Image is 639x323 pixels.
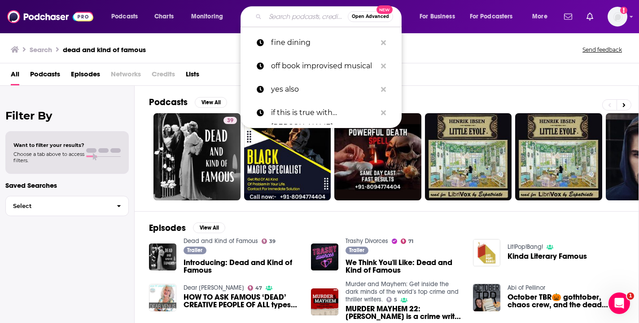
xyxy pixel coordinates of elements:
span: Want to filter your results? [13,142,84,148]
a: Lit!Pop!Bang! [508,243,543,251]
a: Introducing: Dead and Kind of Famous [184,259,300,274]
img: MURDER MAYHEM 22: John Connolly is a crime writer famous for his series of novels including The K... [311,288,338,316]
a: Podcasts [30,67,60,85]
a: fine dining [241,31,402,54]
p: if this is true with chris hall [271,101,376,124]
button: open menu [464,9,526,24]
span: 39 [269,239,276,243]
iframe: Intercom live chat [608,292,630,314]
button: View All [193,222,225,233]
button: Show profile menu [608,7,627,27]
span: Networks [111,67,141,85]
a: 5 [386,297,398,302]
span: 47 [255,286,262,290]
h2: Podcasts [149,97,188,108]
button: open menu [526,9,559,24]
h3: dead and kind of famous [63,45,146,54]
img: Introducing: Dead and Kind of Famous [149,243,176,271]
p: Saved Searches [5,181,129,190]
img: Kinda Literary Famous [473,239,500,266]
img: HOW TO ASK FAMOUS ‘DEAD’ CREATIVE PEOPLE OF ALL types TO HELP YOU WITH YOUR CREATIVE LIFE 02/01/11 [149,284,176,311]
span: 39 [227,116,233,125]
span: Select [6,203,109,209]
a: 71 [401,239,414,244]
button: open menu [185,9,235,24]
img: User Profile [608,7,627,27]
button: Open AdvancedNew [348,11,393,22]
span: 1 [627,292,634,300]
span: Trailer [187,248,202,253]
h2: Episodes [149,222,186,234]
h2: Filter By [5,109,129,122]
span: Monitoring [191,10,223,23]
a: 39 [262,239,276,244]
button: View All [195,97,227,108]
span: Trailer [349,248,364,253]
a: Trashy Divorces [346,237,388,245]
span: Podcasts [111,10,138,23]
a: Abi of Pellinor [508,284,545,292]
a: EpisodesView All [149,222,225,234]
a: Dear Venus [184,284,244,292]
button: Send feedback [580,46,625,53]
p: fine dining [271,31,376,54]
a: Episodes [71,67,100,85]
img: Podchaser - Follow, Share and Rate Podcasts [7,8,93,25]
span: 71 [408,239,413,243]
span: Choose a tab above to access filters. [13,151,84,164]
a: All [11,67,19,85]
p: off book improvised musical [271,54,376,78]
a: Murder and Mayhem: Get inside the dark minds of the world’s top crime and thriller writers. [346,280,459,303]
a: Charts [149,9,179,24]
a: October TBR🎃 gothtober, chaos crew, and the dead famous readalong [508,293,624,309]
span: Credits [152,67,175,85]
span: More [532,10,547,23]
a: We Think You'll Like: Dead and Kind of Famous [346,259,462,274]
a: 39 [153,113,241,200]
span: For Podcasters [470,10,513,23]
button: Select [5,196,129,216]
a: Show notifications dropdown [560,9,576,24]
span: Charts [154,10,174,23]
span: HOW TO ASK FAMOUS ‘DEAD’ CREATIVE PEOPLE OF ALL types TO HELP YOU WITH YOUR CREATIVE LIFE [DATE] [184,293,300,309]
input: Search podcasts, credits, & more... [265,9,348,24]
span: Logged in as anaresonate [608,7,627,27]
a: HOW TO ASK FAMOUS ‘DEAD’ CREATIVE PEOPLE OF ALL types TO HELP YOU WITH YOUR CREATIVE LIFE 02/01/11 [184,293,300,309]
a: Show notifications dropdown [583,9,597,24]
button: open menu [413,9,466,24]
p: yes also [271,78,376,101]
a: yes also [241,78,402,101]
span: MURDER MAYHEM 22: [PERSON_NAME] is a crime writer famous for his series of novels including The K... [346,305,462,320]
span: 5 [394,298,397,302]
span: New [376,5,393,14]
svg: Add a profile image [620,7,627,14]
a: PodcastsView All [149,97,227,108]
div: Search podcasts, credits, & more... [249,6,410,27]
span: Open Advanced [352,14,389,19]
a: MURDER MAYHEM 22: John Connolly is a crime writer famous for his series of novels including The K... [346,305,462,320]
a: if this is true with [PERSON_NAME] [241,101,402,124]
a: October TBR🎃 gothtober, chaos crew, and the dead famous readalong [473,284,500,311]
span: For Business [420,10,455,23]
a: off book improvised musical [241,54,402,78]
button: open menu [105,9,149,24]
a: Kinda Literary Famous [508,252,587,260]
a: Dead and Kind of Famous [184,237,258,245]
img: We Think You'll Like: Dead and Kind of Famous [311,243,338,271]
a: Lists [186,67,199,85]
h3: Search [30,45,52,54]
